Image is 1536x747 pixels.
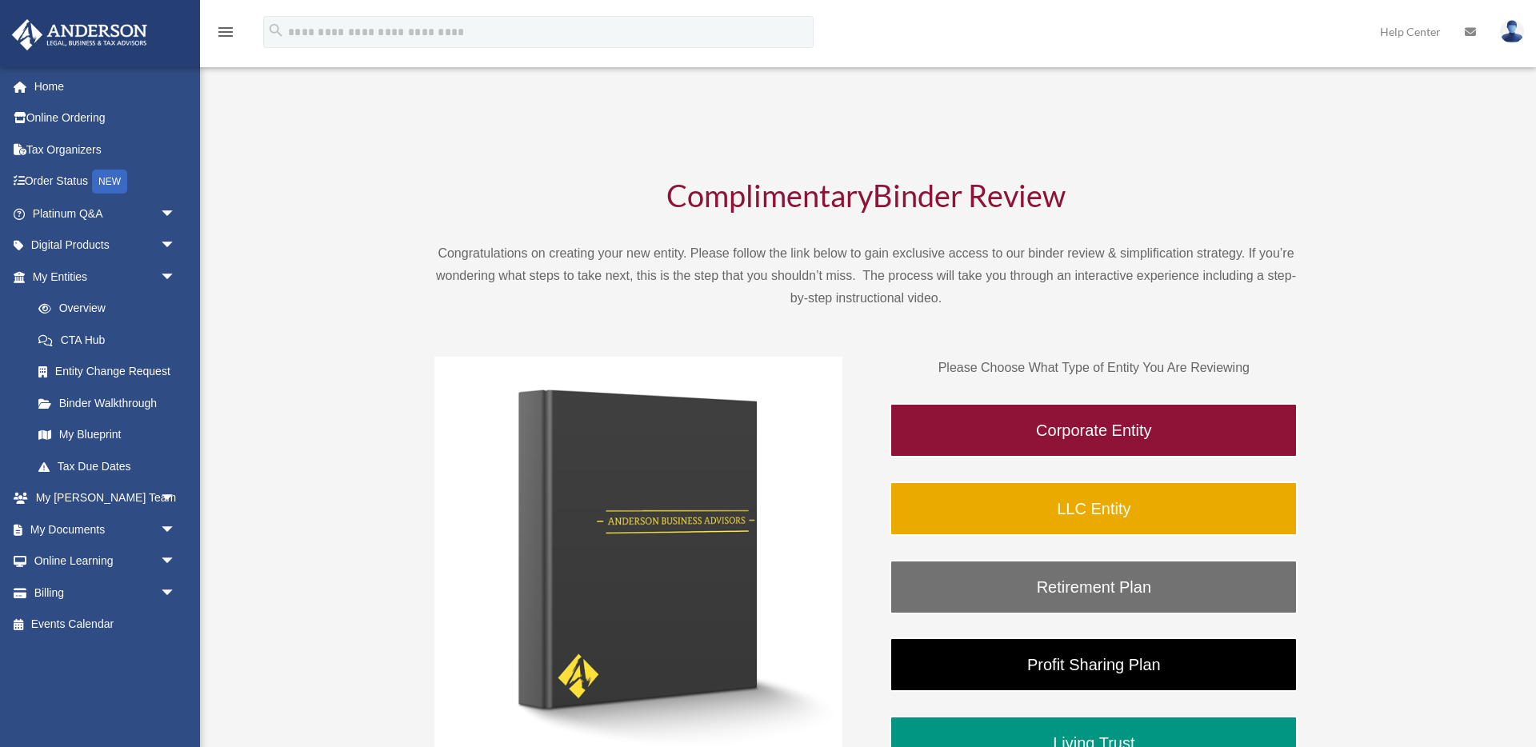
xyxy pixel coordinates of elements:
[890,403,1298,457] a: Corporate Entity
[92,170,127,194] div: NEW
[11,102,200,134] a: Online Ordering
[11,198,200,230] a: Platinum Q&Aarrow_drop_down
[873,177,1066,214] span: Binder Review
[22,293,200,325] a: Overview
[160,482,192,515] span: arrow_drop_down
[160,545,192,578] span: arrow_drop_down
[666,177,873,214] span: Complimentary
[434,242,1298,310] p: Congratulations on creating your new entity. Please follow the link below to gain exclusive acces...
[22,387,192,419] a: Binder Walkthrough
[11,166,200,198] a: Order StatusNEW
[267,22,285,39] i: search
[160,261,192,294] span: arrow_drop_down
[890,357,1298,379] p: Please Choose What Type of Entity You Are Reviewing
[11,230,200,262] a: Digital Productsarrow_drop_down
[1500,20,1524,43] img: User Pic
[11,134,200,166] a: Tax Organizers
[890,481,1298,536] a: LLC Entity
[22,324,200,356] a: CTA Hub
[216,28,235,42] a: menu
[160,577,192,609] span: arrow_drop_down
[160,198,192,230] span: arrow_drop_down
[11,545,200,577] a: Online Learningarrow_drop_down
[22,356,200,388] a: Entity Change Request
[11,609,200,641] a: Events Calendar
[11,70,200,102] a: Home
[22,450,200,482] a: Tax Due Dates
[890,637,1298,692] a: Profit Sharing Plan
[7,19,152,50] img: Anderson Advisors Platinum Portal
[11,261,200,293] a: My Entitiesarrow_drop_down
[160,513,192,546] span: arrow_drop_down
[160,230,192,262] span: arrow_drop_down
[216,22,235,42] i: menu
[11,482,200,514] a: My [PERSON_NAME] Teamarrow_drop_down
[11,513,200,545] a: My Documentsarrow_drop_down
[22,419,200,451] a: My Blueprint
[11,577,200,609] a: Billingarrow_drop_down
[890,560,1298,614] a: Retirement Plan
